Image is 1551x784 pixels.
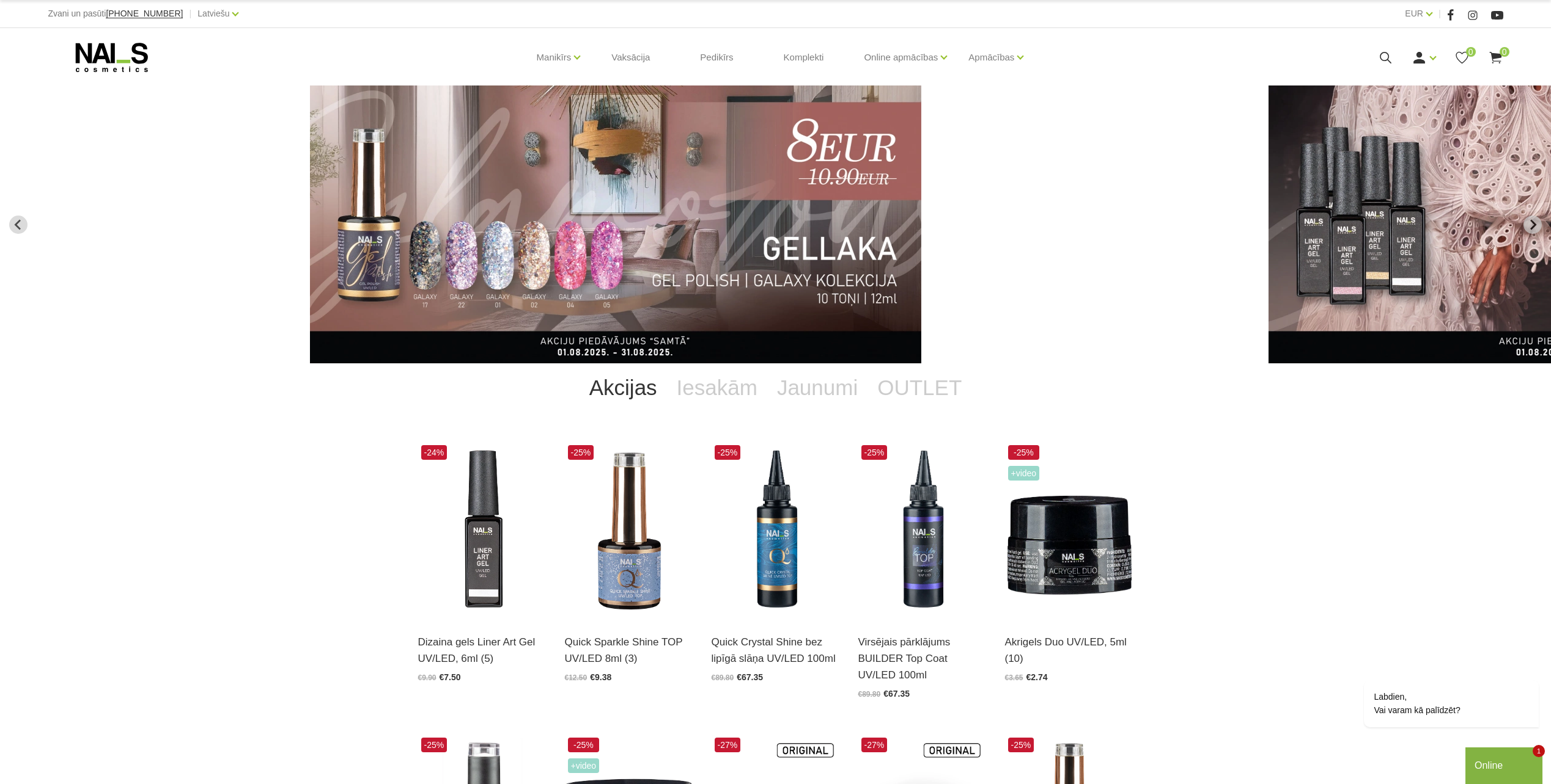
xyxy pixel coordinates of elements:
[565,442,693,619] img: Virsējais pārklājums bez lipīgā slāņa ar mirdzuma efektu.Pieejami 3 veidi:* Starlight - ar smalkā...
[440,672,461,682] span: €7.50
[767,363,868,412] a: Jaunumi
[1005,442,1133,619] img: Kas ir AKRIGELS “DUO GEL” un kādas problēmas tas risina?• Tas apvieno ērti modelējamā akrigela un...
[418,634,547,667] a: Dizaina gels Liner Art Gel UV/LED, 6ml (5)
[861,738,888,752] span: -27%
[565,634,693,667] a: Quick Sparkle Shine TOP UV/LED 8ml (3)
[1005,673,1023,682] span: €3.65
[421,445,448,460] span: -24%
[968,33,1014,82] a: Apmācības
[858,442,987,619] img: Builder Top virsējais pārklājums bez lipīgā slāņa gēllakas/gēla pārklājuma izlīdzināšanai un nost...
[1008,738,1034,752] span: -25%
[858,690,881,699] span: €89.80
[1466,47,1476,57] span: 0
[421,738,448,752] span: -25%
[568,758,600,773] span: +Video
[883,689,910,699] span: €67.35
[418,442,547,619] img: Liner Art Gel - UV/LED dizaina gels smalku, vienmērīgu, pigmentētu līniju zīmēšanai.Lielisks palī...
[1523,216,1542,234] button: Next slide
[774,28,834,87] a: Komplekti
[1008,445,1040,460] span: -25%
[667,363,767,412] a: Iesakām
[712,634,840,667] a: Quick Crystal Shine bez lipīgā slāņa UV/LED 100ml
[418,673,437,682] span: €9.90
[1500,47,1509,57] span: 0
[568,445,594,460] span: -25%
[861,445,888,460] span: -25%
[712,442,840,619] img: Virsējais pārklājums bez lipīgā slāņa un UV zilā pārklājuma. Nodrošina izcilu spīdumu manikīram l...
[48,6,183,21] div: Zvani un pasūti
[1026,672,1048,682] span: €2.74
[737,672,763,682] span: €67.35
[858,634,987,684] a: Virsējais pārklājums BUILDER Top Coat UV/LED 100ml
[9,216,28,234] button: Previous slide
[310,85,1240,363] li: 4 of 12
[189,6,191,21] span: |
[1439,6,1441,21] span: |
[537,33,572,82] a: Manikīrs
[565,673,588,682] span: €12.50
[1465,745,1545,784] iframe: chat widget
[1454,50,1470,65] a: 0
[568,738,600,752] span: -25%
[1325,570,1545,741] iframe: chat widget
[580,363,667,412] a: Akcijas
[1008,466,1040,481] span: +Video
[715,738,741,752] span: -27%
[712,673,734,682] span: €89.80
[106,9,183,18] a: [PHONE_NUMBER]
[690,28,743,87] a: Pedikīrs
[590,672,611,682] span: €9.38
[1488,50,1503,65] a: 0
[864,33,938,82] a: Online apmācības
[1005,634,1133,667] a: Akrigels Duo UV/LED, 5ml (10)
[1405,6,1423,21] a: EUR
[715,445,741,460] span: -25%
[868,363,971,412] a: OUTLET
[197,6,229,21] a: Latviešu
[602,28,660,87] a: Vaksācija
